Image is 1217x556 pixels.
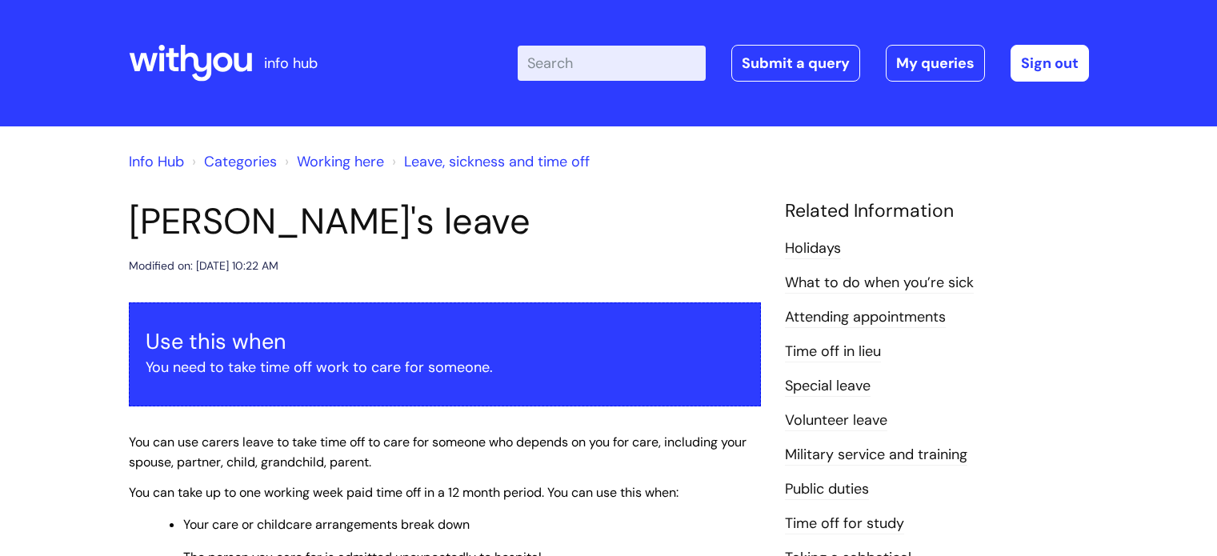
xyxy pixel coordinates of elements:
[281,149,384,174] li: Working here
[129,152,184,171] a: Info Hub
[188,149,277,174] li: Solution home
[785,410,887,431] a: Volunteer leave
[129,434,747,470] span: You can use carers leave to take time off to care for someone who depends on you for care, includ...
[785,376,871,397] a: Special leave
[1011,45,1089,82] a: Sign out
[183,516,470,533] span: Your care or childcare arrangements break down
[518,45,1089,82] div: | -
[129,484,679,501] span: You can take up to one working week paid time off in a 12 month period. You can use this when:
[518,46,706,81] input: Search
[785,479,869,500] a: Public duties
[297,152,384,171] a: Working here
[146,329,744,354] h3: Use this when
[129,200,761,243] h1: [PERSON_NAME]'s leave
[785,273,974,294] a: What to do when you’re sick
[204,152,277,171] a: Categories
[785,238,841,259] a: Holidays
[146,354,744,380] p: You need to take time off work to care for someone.
[731,45,860,82] a: Submit a query
[886,45,985,82] a: My queries
[129,256,278,276] div: Modified on: [DATE] 10:22 AM
[404,152,590,171] a: Leave, sickness and time off
[785,307,946,328] a: Attending appointments
[785,200,1089,222] h4: Related Information
[785,514,904,534] a: Time off for study
[264,50,318,76] p: info hub
[785,342,881,362] a: Time off in lieu
[785,445,967,466] a: Military service and training
[388,149,590,174] li: Leave, sickness and time off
